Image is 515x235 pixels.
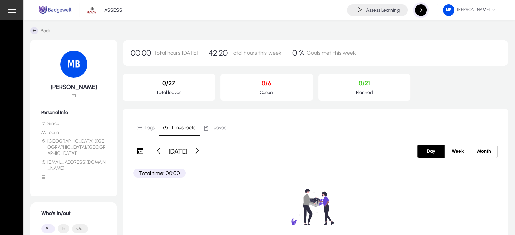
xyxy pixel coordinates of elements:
button: Out [72,224,88,233]
li: team [41,130,106,136]
p: ASSESS [104,7,122,13]
span: 0 % [292,48,304,58]
span: Week [448,145,468,158]
p: Planned [324,90,405,95]
a: Logs [133,120,159,136]
button: All [41,224,55,233]
span: Timesheets [171,125,195,130]
span: Goals met this week [307,50,356,56]
span: Logs [145,125,155,130]
button: Week [445,145,471,158]
img: 1.png [85,4,98,17]
li: [EMAIL_ADDRESS][DOMAIN_NAME] [41,159,106,171]
h5: [PERSON_NAME] [41,83,106,91]
li: Since [41,121,106,127]
span: Total hours [DATE] [154,50,198,56]
span: [PERSON_NAME] [443,4,496,16]
a: Leaves [200,120,231,136]
button: [PERSON_NAME] [437,4,501,16]
span: Day [423,145,439,158]
span: 42:20 [209,48,228,58]
p: Total leaves [128,90,210,95]
li: [GEOGRAPHIC_DATA] ([GEOGRAPHIC_DATA]/[GEOGRAPHIC_DATA]) [41,138,106,157]
p: 0/21 [324,79,405,87]
h1: Who's In/out [41,210,106,216]
a: Back [30,27,51,34]
button: In [58,224,69,233]
p: 0/27 [128,79,210,87]
span: Leaves [212,125,226,130]
p: Total time: 00:00 [133,169,186,178]
p: 0/6 [226,79,307,87]
span: Total hours this week [230,50,281,56]
h6: Personal Info [41,110,106,115]
button: Day [418,145,444,158]
a: Timesheets [159,120,200,136]
img: main.png [37,5,73,15]
h4: Assess Learning [366,7,400,13]
h3: [DATE] [169,147,187,155]
span: 00:00 [131,48,151,58]
button: Month [471,145,497,158]
img: 75.png [60,51,87,78]
span: Month [473,145,495,158]
p: Casual [226,90,307,95]
img: 75.png [443,4,454,16]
